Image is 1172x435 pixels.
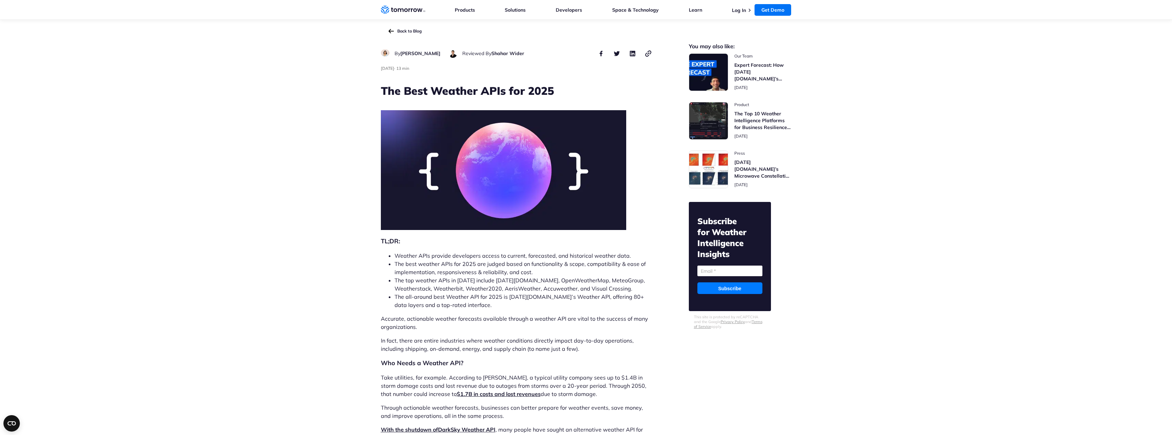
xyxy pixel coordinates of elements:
p: Through actionable weather forecasts, businesses can better prepare for weather events, save mone... [381,404,653,420]
li: Weather APIs provide developers access to current, forecasted, and historical weather data. [395,252,653,260]
b: Dark [438,426,451,433]
a: Learn [689,7,702,13]
a: With the shutdown ofDarkSky Weather API [381,426,495,433]
a: Home link [381,5,425,15]
input: Subscribe [697,282,762,294]
div: author name [395,49,440,57]
p: This site is protected by reCAPTCHA and the Google and apply. [694,315,766,329]
a: Read Expert Forecast: How Tomorrow.io’s Microwave Sounders Are Revolutionizing Hurricane Monitoring [689,53,791,91]
span: · [394,66,395,71]
span: publish date [734,182,748,187]
button: share this post on twitter [613,49,621,57]
a: Privacy Policy [721,319,745,324]
a: Terms of Service [694,319,762,329]
span: Reviewed By [462,50,491,56]
a: Solutions [505,7,526,13]
span: post catecory [734,53,791,59]
a: Log In [732,7,746,13]
a: Developers [556,7,582,13]
span: By [395,50,400,56]
img: Shahar Wider [449,49,457,58]
li: The top weather APIs in [DATE] include [DATE][DOMAIN_NAME], OpenWeatherMap, MeteoGroup, Weatherst... [395,276,653,293]
a: Read Tomorrow.io’s Microwave Constellation Ready To Help This Hurricane Season [689,151,791,188]
span: publish date [381,66,394,71]
a: Space & Technology [612,7,659,13]
span: post catecory [734,102,791,107]
span: Estimated reading time [396,66,409,71]
button: Open CMP widget [3,415,20,432]
a: back to the main blog page [388,29,394,34]
p: Accurate, actionable weather forecasts available through a weather API are vital to the success o... [381,315,653,331]
h3: The Top 10 Weather Intelligence Platforms for Business Resilience in [DATE] [734,110,791,131]
li: The best weather APIs for 2025 are judged based on functionality & scope, compatibility & ease of... [395,260,653,276]
p: In fact, there are entire industries where weather conditions directly impact day-to-day operatio... [381,336,653,353]
button: copy link to clipboard [644,49,653,57]
div: author name [462,49,524,57]
input: Email * [697,266,762,276]
h1: The Best Weather APIs for 2025 [381,83,653,98]
p: Take utilities, for example. According to [PERSON_NAME], a typical utility company sees up to $1.... [381,373,653,398]
h2: TL;DR: [381,236,653,246]
h2: Subscribe for Weather Intelligence Insights [697,216,762,259]
span: With the shutdown of [381,426,451,433]
a: Products [455,7,475,13]
a: $1.7B in costs and lost revenues [457,391,541,397]
a: Get Demo [755,4,791,16]
h3: Expert Forecast: How [DATE][DOMAIN_NAME]’s Microwave Sounders Are Revolutionizing Hurricane Monit... [734,62,791,82]
a: Read The Top 10 Weather Intelligence Platforms for Business Resilience in 2025 [689,102,791,140]
h3: [DATE][DOMAIN_NAME]’s Microwave Constellation Ready To Help This Hurricane Season [734,159,791,179]
span: post catecory [734,151,791,156]
h2: You may also like: [689,44,791,49]
h2: Who Needs a Weather API? [381,358,653,368]
button: share this post on linkedin [629,49,637,57]
img: Ruth Favela [381,49,389,56]
span: publish date [734,85,748,90]
li: The all-around best Weather API for 2025 is [DATE][DOMAIN_NAME]’s Weather API, offering 80+ data ... [395,293,653,309]
span: publish date [734,133,748,139]
button: share this post on facebook [597,49,605,57]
